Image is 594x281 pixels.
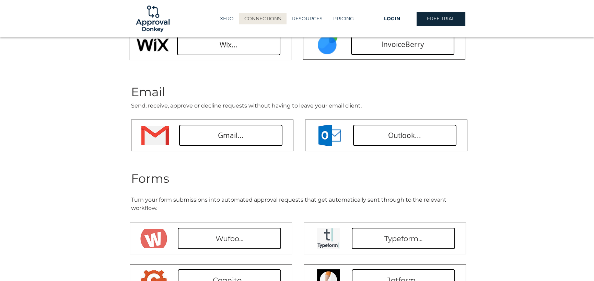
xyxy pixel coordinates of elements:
[220,40,238,50] span: Wix...
[217,13,237,24] p: XERO
[131,85,165,99] span: Email
[330,13,357,24] p: PRICING
[134,0,171,37] img: Logo-01.png
[318,125,341,146] img: Outlook.png
[131,196,446,211] span: Turn your form submissions into automated approval requests that get automatically sent through t...
[381,40,424,49] span: InvoiceBerry
[353,125,456,146] a: Outlook...
[214,13,239,24] a: XERO
[216,234,243,244] span: Wufoo...
[351,34,454,55] a: InvoiceBerry
[131,102,362,109] span: Send, receive, approve or decline requests without having to leave your email client.
[289,13,326,24] p: RESOURCES
[178,228,281,249] a: Wufoo...
[316,34,339,55] img: InvoiceBerry.PNG
[317,228,340,249] img: Typeform.PNG
[388,131,421,140] span: Outlook...
[352,228,455,249] a: Typeform...
[140,229,167,248] img: Wufoo.png
[241,13,284,24] p: CONNECTIONS
[206,13,368,24] nav: Site
[384,234,422,244] span: Typeform...
[239,13,287,24] a: CONNECTIONS
[141,126,169,145] img: Gmail.png
[427,15,455,22] span: FREE TRIAL
[384,15,400,22] span: LOGIN
[131,171,169,186] span: Forms
[287,13,328,24] div: RESOURCES
[179,125,282,146] a: Gmail...
[368,12,417,26] a: LOGIN
[417,12,465,26] a: FREE TRIAL
[177,34,280,55] a: Wix...
[328,13,359,24] a: PRICING
[133,34,170,55] img: Wix Logo.PNG
[218,131,244,140] span: Gmail...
